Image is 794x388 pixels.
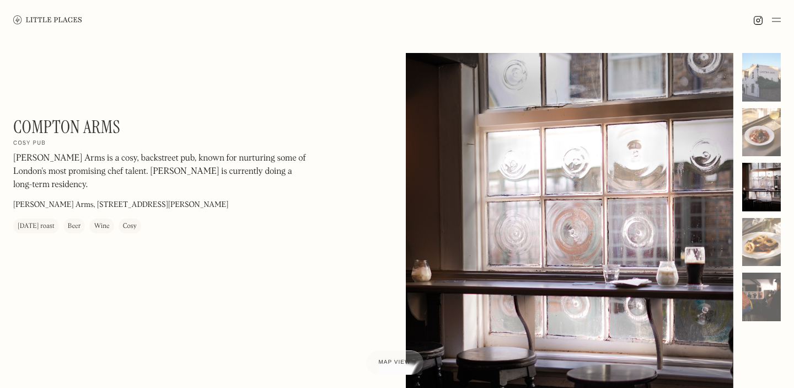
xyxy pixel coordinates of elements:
p: [PERSON_NAME] Arms, [STREET_ADDRESS][PERSON_NAME] [13,199,228,211]
a: Map view [366,350,424,375]
h2: Cosy pub [13,140,46,147]
div: Cosy [123,221,137,232]
h1: Compton Arms [13,116,120,137]
span: Map view [379,359,411,365]
div: Wine [94,221,109,232]
div: Beer [68,221,81,232]
div: [DATE] roast [18,221,55,232]
p: [PERSON_NAME] Arms is a cosy, backstreet pub, known for nurturing some of London's most promising... [13,152,311,192]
